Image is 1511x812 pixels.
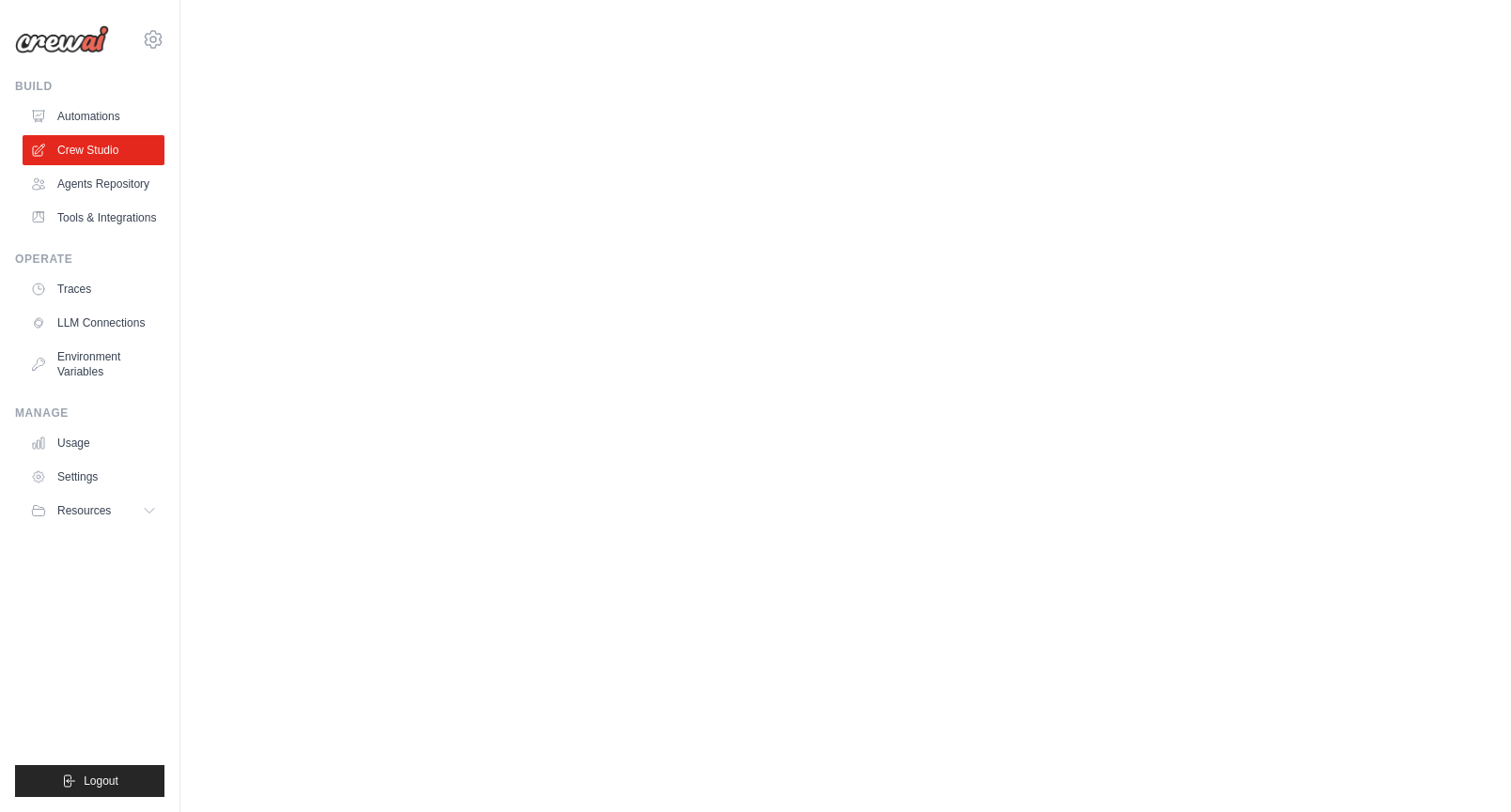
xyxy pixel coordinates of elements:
a: Traces [23,274,164,304]
a: Automations [23,101,164,131]
a: Environment Variables [23,342,164,387]
a: LLM Connections [23,308,164,338]
span: Resources [57,503,111,518]
div: Operate [15,252,164,267]
button: Resources [23,496,164,526]
div: Build [15,79,164,94]
img: Logo [15,25,109,54]
a: Tools & Integrations [23,203,164,233]
a: Crew Studio [23,135,164,165]
button: Logout [15,765,164,797]
div: Manage [15,406,164,421]
a: Agents Repository [23,169,164,199]
a: Settings [23,462,164,492]
a: Usage [23,428,164,458]
span: Logout [84,774,118,789]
